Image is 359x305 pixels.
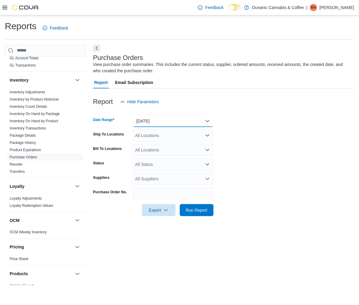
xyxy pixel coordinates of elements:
[94,76,108,89] span: Report
[311,4,316,11] span: RA
[195,2,226,14] a: Feedback
[74,183,81,190] button: Loyalty
[5,282,86,299] div: Products
[93,117,114,122] label: Date Range
[10,271,28,277] h3: Products
[93,54,143,61] h3: Purchase Orders
[10,204,53,208] a: Loyalty Redemption Values
[93,98,113,105] h3: Report
[93,146,122,151] label: Bill To Locations
[10,155,37,160] span: Purchase Orders
[10,244,73,250] button: Pricing
[10,230,47,235] span: OCM Weekly Inventory
[10,196,42,201] span: Loyalty Adjustments
[229,4,241,11] input: Dark Mode
[10,271,73,277] button: Products
[5,256,86,265] div: Pricing
[93,161,104,166] label: Status
[93,175,110,180] label: Suppliers
[205,148,210,152] button: Open list of options
[10,183,24,189] h3: Loyalty
[5,20,36,32] h1: Reports
[10,133,36,138] span: Package Details
[10,140,36,145] span: Package History
[320,4,354,11] p: [PERSON_NAME]
[10,170,25,174] a: Transfers
[310,4,317,11] div: Rhea Acob
[50,25,68,31] span: Feedback
[133,115,214,127] button: [DATE]
[74,270,81,278] button: Products
[10,56,39,61] span: GL Account Totals
[5,89,86,178] div: Inventory
[10,155,37,159] a: Purchase Orders
[10,169,25,174] span: Transfers
[5,195,86,212] div: Loyalty
[10,97,59,101] a: Inventory by Product Historical
[10,183,73,189] button: Loyalty
[10,77,73,83] button: Inventory
[205,176,210,181] button: Open list of options
[93,132,124,137] label: Ship To Locations
[10,148,41,152] span: Product Expirations
[5,229,86,238] div: OCM
[10,148,41,152] a: Product Expirations
[10,217,73,223] button: OCM
[74,217,81,224] button: OCM
[93,190,127,195] label: Purchase Order No.
[205,5,223,11] span: Feedback
[10,112,60,116] a: Inventory On Hand by Package
[145,204,172,216] span: Export
[10,104,47,109] span: Inventory Count Details
[180,204,214,216] button: Run Report
[74,76,81,84] button: Inventory
[10,56,39,60] a: GL Account Totals
[10,203,53,208] span: Loyalty Redemption Values
[205,133,210,138] button: Open list of options
[10,230,47,235] a: OCM Weekly Inventory
[40,22,70,34] a: Feedback
[10,63,36,67] a: GL Transactions
[10,90,45,94] a: Inventory Adjustments
[5,54,86,71] div: Finance
[142,204,176,216] button: Export
[115,76,153,89] span: Email Subscription
[127,99,159,105] span: Hide Parameters
[10,244,24,250] h3: Pricing
[10,119,58,123] span: Inventory On Hand by Product
[93,61,351,74] div: View purchase order summaries. This includes the current status, supplier, ordered amounts, recei...
[306,4,307,11] p: |
[10,141,36,145] a: Package History
[10,284,33,288] a: Catalog Export
[10,90,45,95] span: Inventory Adjustments
[10,257,28,261] a: Price Sheet
[10,77,29,83] h3: Inventory
[10,162,23,167] a: Reorder
[252,4,304,11] p: Oceanic Cannabis & Coffee
[10,126,46,130] a: Inventory Transactions
[10,217,20,223] h3: OCM
[12,5,39,11] img: Cova
[205,162,210,167] button: Open list of options
[93,45,100,52] button: Next
[74,244,81,251] button: Pricing
[10,104,47,109] a: Inventory Count Details
[10,119,58,123] a: Inventory On Hand by Product
[10,196,42,201] a: Loyalty Adjustments
[10,133,36,138] a: Package Details
[118,96,161,108] button: Hide Parameters
[186,207,208,213] span: Run Report
[10,284,33,288] span: Catalog Export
